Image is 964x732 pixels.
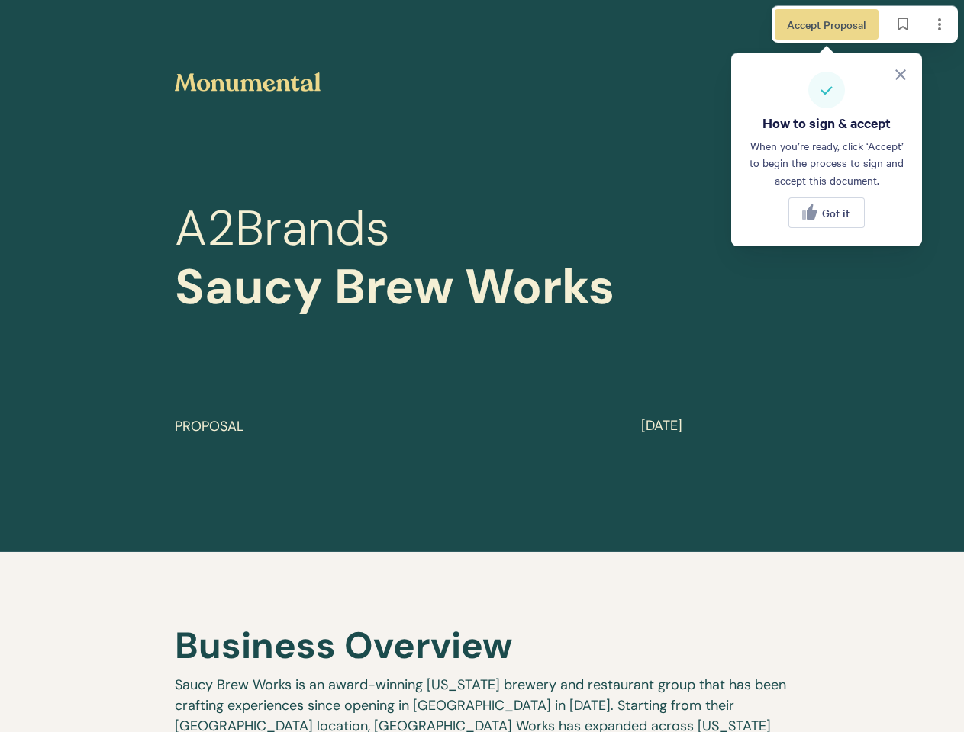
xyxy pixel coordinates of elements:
button: Got it [788,197,865,228]
span: Got it [822,207,850,219]
p: [DATE] [641,416,789,436]
img: jdpAWZPbEKfEJqo77ijPg1UPZyfSg0IzUxvwqA.png [175,72,321,91]
button: Page options [924,9,955,40]
h5: How to sign & accept [762,114,891,131]
span: Saucy Brew Works [175,255,614,319]
span: Business Overview [175,621,512,669]
span: When you’re ready, click ‘Accept’ to begin the process to sign and accept this document. [750,137,904,188]
p: PROPOSAL [175,396,618,437]
span: Accept Proposal [787,16,866,33]
h1: A2Brands [175,169,618,327]
button: Accept Proposal [775,9,879,40]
